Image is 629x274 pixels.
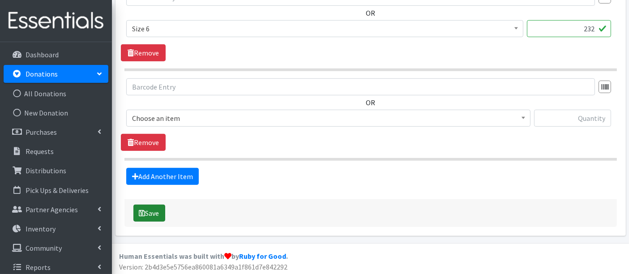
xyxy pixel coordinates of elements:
p: Distributions [26,166,66,175]
a: Donations [4,65,108,83]
button: Save [133,205,165,222]
a: Remove [121,134,166,151]
p: Dashboard [26,50,59,59]
p: Reports [26,263,51,272]
input: Barcode Entry [126,78,595,95]
p: Purchases [26,128,57,137]
a: Distributions [4,162,108,180]
a: Remove [121,44,166,61]
a: Partner Agencies [4,201,108,218]
p: Partner Agencies [26,205,78,214]
span: Choose an item [126,110,531,127]
span: Size 6 [126,20,523,37]
a: Dashboard [4,46,108,64]
p: Community [26,244,62,253]
a: New Donation [4,104,108,122]
a: All Donations [4,85,108,103]
p: Inventory [26,224,56,233]
a: Community [4,239,108,257]
a: Requests [4,142,108,160]
span: Choose an item [132,112,525,124]
p: Pick Ups & Deliveries [26,186,89,195]
a: Ruby for Good [239,252,286,261]
p: Donations [26,69,58,78]
p: Requests [26,147,54,156]
label: OR [366,8,375,18]
a: Inventory [4,220,108,238]
span: Version: 2b4d3e5e5756ea860081a6349a1f861d7e842292 [119,262,287,271]
strong: Human Essentials was built with by . [119,252,288,261]
a: Purchases [4,123,108,141]
input: Quantity [534,110,611,127]
span: Size 6 [132,22,518,35]
img: HumanEssentials [4,6,108,36]
label: OR [366,97,375,108]
input: Quantity [527,20,611,37]
a: Add Another Item [126,168,199,185]
a: Pick Ups & Deliveries [4,181,108,199]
